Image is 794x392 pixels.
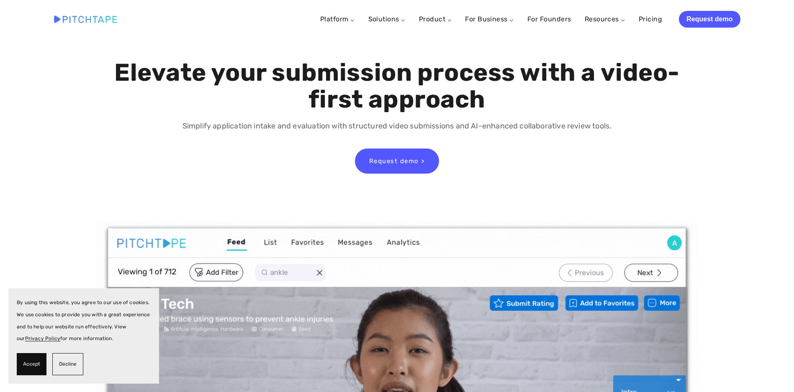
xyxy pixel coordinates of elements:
a: Pricing [639,12,662,27]
iframe: Chat Widget [752,352,794,392]
img: Pitchtape | Video Submission Management Software [54,15,117,23]
button: Decline [52,353,83,375]
a: Product ⌵ [419,15,452,23]
h1: Elevate your submission process with a video-first approach [112,59,682,113]
p: By using this website, you agree to our use of cookies. We use cookies to provide you with a grea... [17,297,151,345]
a: Platform ⌵ [320,15,355,23]
a: Request demo > [355,149,439,174]
button: Accept [17,353,46,375]
p: Simplify application intake and evaluation with structured video submissions and AI-enhanced coll... [112,120,682,132]
a: Resources ⌵ [585,15,625,23]
span: Accept [23,358,40,370]
a: For Founders [527,12,571,27]
a: Solutions ⌵ [368,15,406,23]
span: Decline [59,358,77,370]
a: For Business ⌵ [465,15,514,23]
a: Privacy Policy [25,336,61,341]
section: Cookie banner [8,288,159,384]
a: Request demo [679,11,740,28]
